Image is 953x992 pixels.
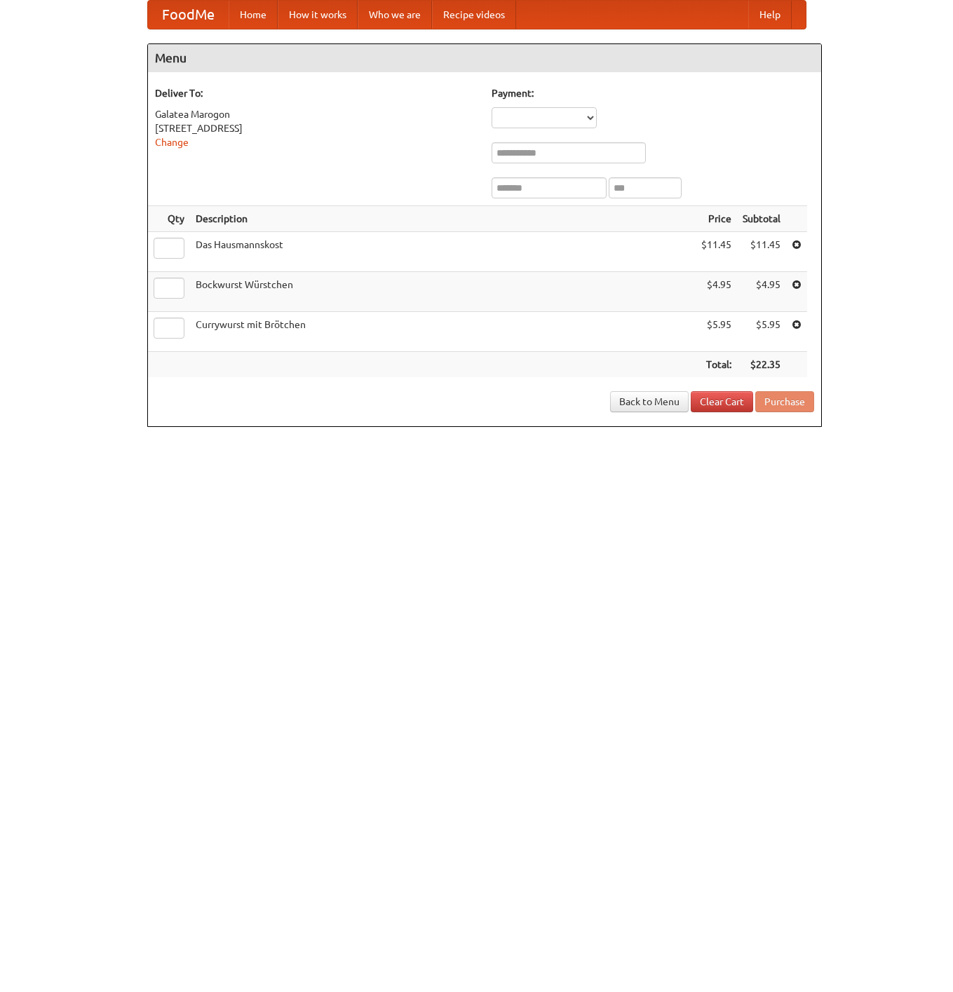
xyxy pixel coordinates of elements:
[155,107,478,121] div: Galatea Marogon
[190,312,696,352] td: Currywurst mit Brötchen
[737,232,786,272] td: $11.45
[155,86,478,100] h5: Deliver To:
[148,44,821,72] h4: Menu
[755,391,814,412] button: Purchase
[691,391,753,412] a: Clear Cart
[737,272,786,312] td: $4.95
[492,86,814,100] h5: Payment:
[229,1,278,29] a: Home
[696,272,737,312] td: $4.95
[696,232,737,272] td: $11.45
[190,206,696,232] th: Description
[696,206,737,232] th: Price
[432,1,516,29] a: Recipe videos
[737,206,786,232] th: Subtotal
[696,312,737,352] td: $5.95
[610,391,689,412] a: Back to Menu
[190,272,696,312] td: Bockwurst Würstchen
[358,1,432,29] a: Who we are
[737,312,786,352] td: $5.95
[278,1,358,29] a: How it works
[748,1,792,29] a: Help
[155,121,478,135] div: [STREET_ADDRESS]
[148,206,190,232] th: Qty
[696,352,737,378] th: Total:
[155,137,189,148] a: Change
[190,232,696,272] td: Das Hausmannskost
[737,352,786,378] th: $22.35
[148,1,229,29] a: FoodMe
